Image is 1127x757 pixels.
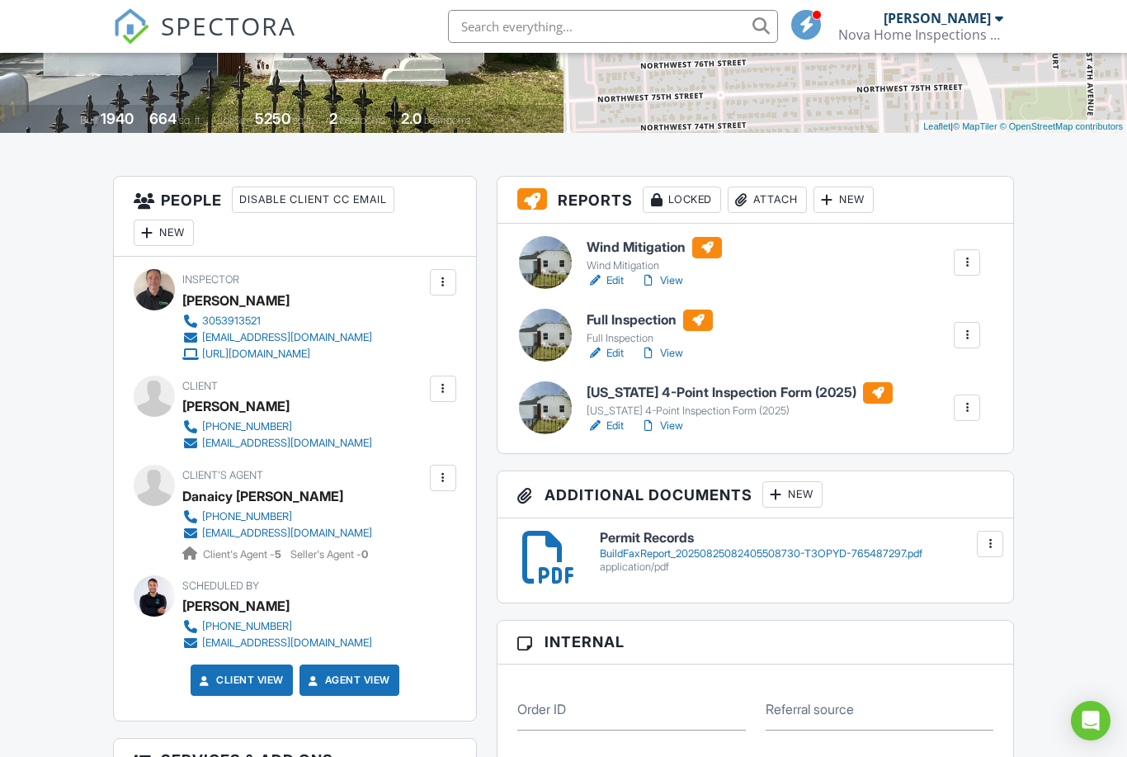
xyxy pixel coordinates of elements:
[182,469,263,481] span: Client's Agent
[179,114,202,126] span: sq. ft.
[728,187,807,213] div: Attach
[113,22,296,57] a: SPECTORA
[182,394,290,419] div: [PERSON_NAME]
[640,272,683,289] a: View
[587,382,893,419] a: [US_STATE] 4-Point Inspection Form (2025) [US_STATE] 4-Point Inspection Form (2025)
[587,237,722,258] h6: Wind Mitigation
[587,272,624,289] a: Edit
[80,114,98,126] span: Built
[884,10,991,26] div: [PERSON_NAME]
[182,288,290,313] div: [PERSON_NAME]
[587,418,624,434] a: Edit
[448,10,778,43] input: Search everything...
[182,419,372,435] a: [PHONE_NUMBER]
[182,273,239,286] span: Inspector
[182,380,218,392] span: Client
[640,418,683,434] a: View
[600,531,993,546] h6: Permit Records
[587,345,624,362] a: Edit
[497,471,1013,518] h3: Additional Documents
[182,509,372,525] a: [PHONE_NUMBER]
[919,120,1127,134] div: |
[182,313,372,329] a: 3053913521
[640,345,683,362] a: View
[182,618,372,635] a: [PHONE_NUMBER]
[101,110,134,127] div: 1940
[497,621,1013,664] h3: Internal
[182,329,372,346] a: [EMAIL_ADDRESS][DOMAIN_NAME]
[202,636,372,650] div: [EMAIL_ADDRESS][DOMAIN_NAME]
[600,531,993,573] a: Permit Records BuildFaxReport_20250825082405508730-T3OPYD-765487297.pdf application/pdf
[255,110,290,127] div: 5250
[1071,701,1110,740] div: Open Intercom Messenger
[329,110,337,127] div: 2
[293,114,314,126] span: sq.ft.
[134,220,194,246] div: New
[182,580,259,592] span: Scheduled By
[149,110,177,127] div: 664
[587,310,713,331] h6: Full Inspection
[202,510,292,523] div: [PHONE_NUMBER]
[517,700,566,718] label: Order ID
[587,310,713,346] a: Full Inspection Full Inspection
[762,481,823,508] div: New
[202,437,372,450] div: [EMAIL_ADDRESS][DOMAIN_NAME]
[114,177,476,257] h3: People
[202,527,372,540] div: [EMAIL_ADDRESS][DOMAIN_NAME]
[182,594,290,618] div: [PERSON_NAME]
[587,237,722,273] a: Wind Mitigation Wind Mitigation
[838,26,1003,43] div: Nova Home Inspections LLC
[290,548,368,561] span: Seller's Agent -
[401,110,422,127] div: 2.0
[340,114,385,126] span: bedrooms
[587,405,893,418] div: [US_STATE] 4-Point Inspection Form (2025)
[1000,121,1123,131] a: © OpenStreetMap contributors
[202,620,292,633] div: [PHONE_NUMBER]
[587,382,893,404] h6: [US_STATE] 4-Point Inspection Form (2025)
[161,8,296,43] span: SPECTORA
[182,525,372,542] a: [EMAIL_ADDRESS][DOMAIN_NAME]
[196,672,284,688] a: Client View
[600,547,993,561] div: BuildFaxReport_20250825082405508730-T3OPYD-765487297.pdf
[218,114,252,126] span: Lot Size
[813,187,874,213] div: New
[923,121,950,131] a: Leaflet
[232,187,394,213] div: Disable Client CC Email
[182,635,372,651] a: [EMAIL_ADDRESS][DOMAIN_NAME]
[587,259,722,272] div: Wind Mitigation
[202,420,292,433] div: [PHONE_NUMBER]
[113,8,149,45] img: The Best Home Inspection Software - Spectora
[361,548,368,561] strong: 0
[182,435,372,452] a: [EMAIL_ADDRESS][DOMAIN_NAME]
[600,561,993,574] div: application/pdf
[587,332,713,345] div: Full Inspection
[305,672,390,688] a: Agent View
[643,187,721,213] div: Locked
[953,121,997,131] a: © MapTiler
[202,348,310,361] div: [URL][DOMAIN_NAME]
[275,548,281,561] strong: 5
[497,177,1013,224] h3: Reports
[202,331,372,344] div: [EMAIL_ADDRESS][DOMAIN_NAME]
[182,346,372,362] a: [URL][DOMAIN_NAME]
[424,114,471,126] span: bathrooms
[203,548,284,561] span: Client's Agent -
[766,700,854,718] label: Referral source
[182,484,343,509] div: Danaicy [PERSON_NAME]
[202,315,261,328] div: 3053913521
